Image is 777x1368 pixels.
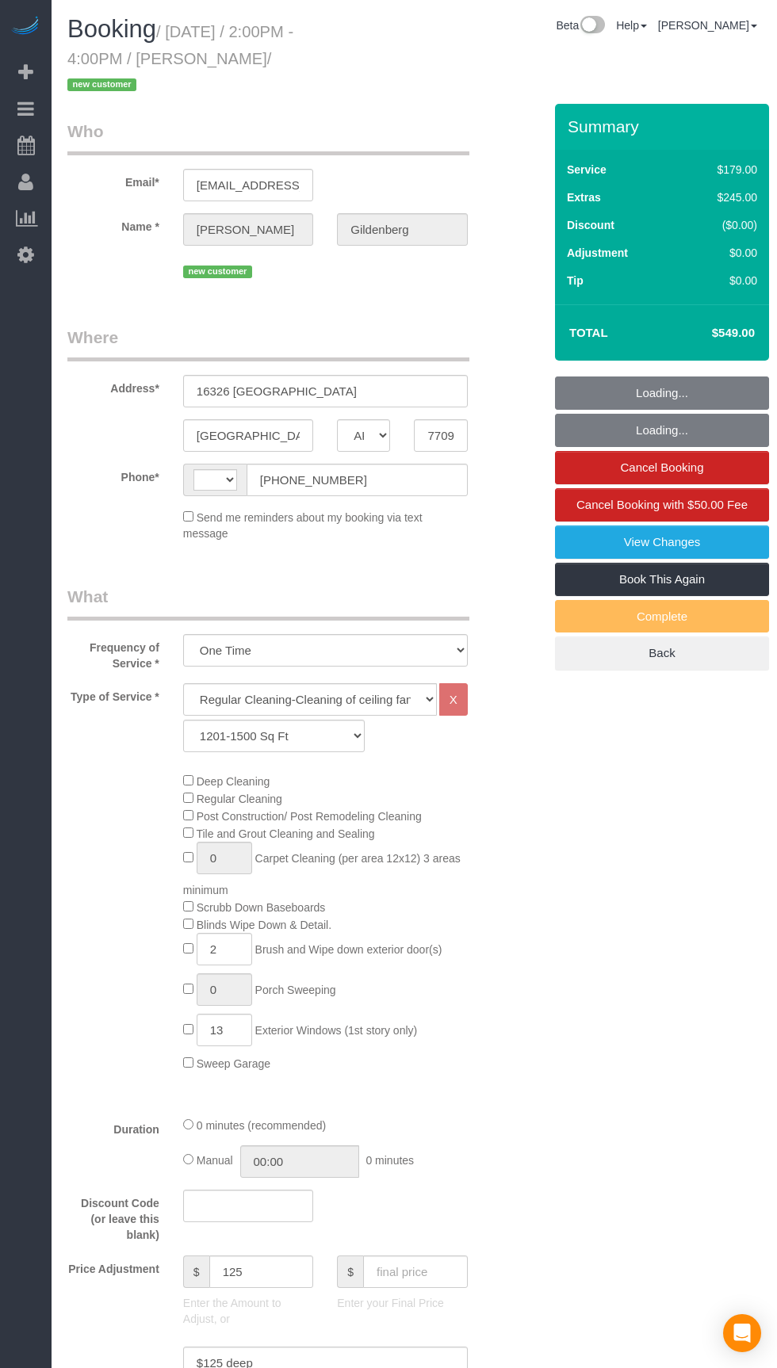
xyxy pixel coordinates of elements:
[67,326,469,361] legend: Where
[55,169,171,190] label: Email*
[67,585,469,621] legend: What
[337,1255,363,1288] span: $
[683,273,757,289] div: $0.00
[576,498,748,511] span: Cancel Booking with $50.00 Fee
[363,1255,468,1288] input: final price
[337,1295,467,1311] p: Enter your Final Price
[337,213,467,246] input: Last Name*
[555,563,769,596] a: Book This Again
[55,1116,171,1137] label: Duration
[10,16,41,38] img: Automaid Logo
[55,213,171,235] label: Name *
[567,273,584,289] label: Tip
[255,984,336,996] span: Porch Sweeping
[183,266,252,278] span: new customer
[366,1154,414,1167] span: 0 minutes
[683,245,757,261] div: $0.00
[683,217,757,233] div: ($0.00)
[55,1255,171,1277] label: Price Adjustment
[567,162,607,178] label: Service
[55,464,171,485] label: Phone*
[247,464,468,496] input: Phone*
[555,525,769,559] a: View Changes
[255,1024,418,1037] span: Exterior Windows (1st story only)
[67,120,469,155] legend: Who
[664,327,755,340] h4: $549.00
[183,511,423,540] span: Send me reminders about my booking via text message
[197,1119,326,1132] span: 0 minutes (recommended)
[183,852,461,896] span: Carpet Cleaning (per area 12x12) 3 areas minimum
[197,1154,233,1167] span: Manual
[414,419,467,452] input: Zip Code*
[55,1190,171,1243] label: Discount Code (or leave this blank)
[197,919,331,931] span: Blinds Wipe Down & Detail.
[255,943,442,956] span: Brush and Wipe down exterior door(s)
[183,1255,209,1288] span: $
[683,189,757,205] div: $245.00
[55,375,171,396] label: Address*
[197,901,326,914] span: Scrubb Down Baseboards
[67,78,136,91] span: new customer
[569,326,608,339] strong: Total
[567,189,601,205] label: Extras
[183,419,313,452] input: City*
[183,1295,313,1327] p: Enter the Amount to Adjust, or
[616,19,647,32] a: Help
[197,793,282,805] span: Regular Cleaning
[555,636,769,670] a: Back
[197,810,422,823] span: Post Construction/ Post Remodeling Cleaning
[197,775,270,788] span: Deep Cleaning
[567,245,628,261] label: Adjustment
[556,19,605,32] a: Beta
[683,162,757,178] div: $179.00
[55,634,171,671] label: Frequency of Service *
[183,213,313,246] input: First Name*
[579,16,605,36] img: New interface
[555,451,769,484] a: Cancel Booking
[568,117,761,136] h3: Summary
[658,19,757,32] a: [PERSON_NAME]
[555,488,769,522] a: Cancel Booking with $50.00 Fee
[183,169,313,201] input: Email*
[67,15,156,43] span: Booking
[197,1057,270,1070] span: Sweep Garage
[67,23,293,94] small: / [DATE] / 2:00PM - 4:00PM / [PERSON_NAME]
[723,1314,761,1352] div: Open Intercom Messenger
[567,217,614,233] label: Discount
[55,683,171,705] label: Type of Service *
[196,827,374,840] span: Tile and Grout Cleaning and Sealing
